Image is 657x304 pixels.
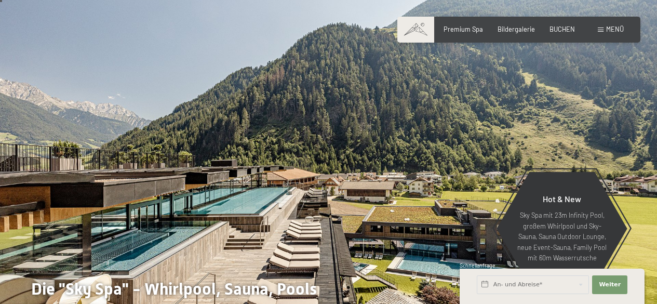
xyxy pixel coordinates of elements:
[606,25,624,33] span: Menü
[460,262,495,269] span: Schnellanfrage
[592,275,627,294] button: Weiter
[549,25,575,33] a: BUCHEN
[496,171,628,286] a: Hot & New Sky Spa mit 23m Infinity Pool, großem Whirlpool und Sky-Sauna, Sauna Outdoor Lounge, ne...
[599,281,621,289] span: Weiter
[498,25,535,33] a: Bildergalerie
[543,194,581,204] span: Hot & New
[444,25,483,33] a: Premium Spa
[517,210,607,263] p: Sky Spa mit 23m Infinity Pool, großem Whirlpool und Sky-Sauna, Sauna Outdoor Lounge, neue Event-S...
